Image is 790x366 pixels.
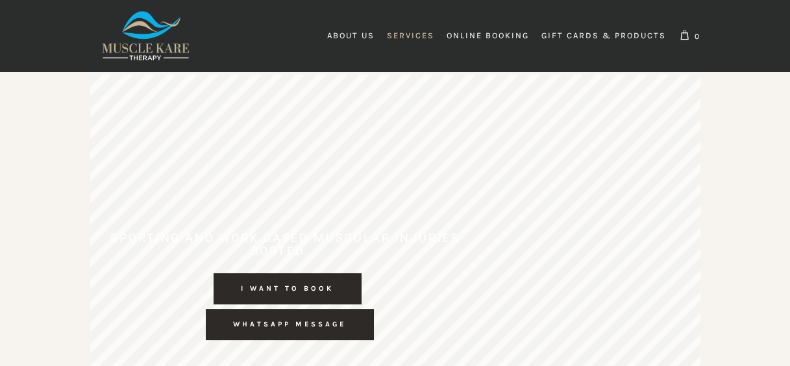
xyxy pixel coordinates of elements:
span: Online Booking [447,30,529,40]
span: About Us [327,30,375,40]
rs-layer: I WANT TO BOOK [213,273,360,304]
a: Online Booking [441,23,535,49]
span: Services [387,30,434,40]
rs-layer: WHATSAPP MESSAGE [205,309,373,339]
a: About Us [321,23,380,49]
a: Gift Cards & Products [536,23,672,49]
h4: Sporting and Work Based Muscular Injuries SORTED... [110,232,460,258]
span: Gift Cards & Products [541,30,666,40]
a: Services [381,23,440,49]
